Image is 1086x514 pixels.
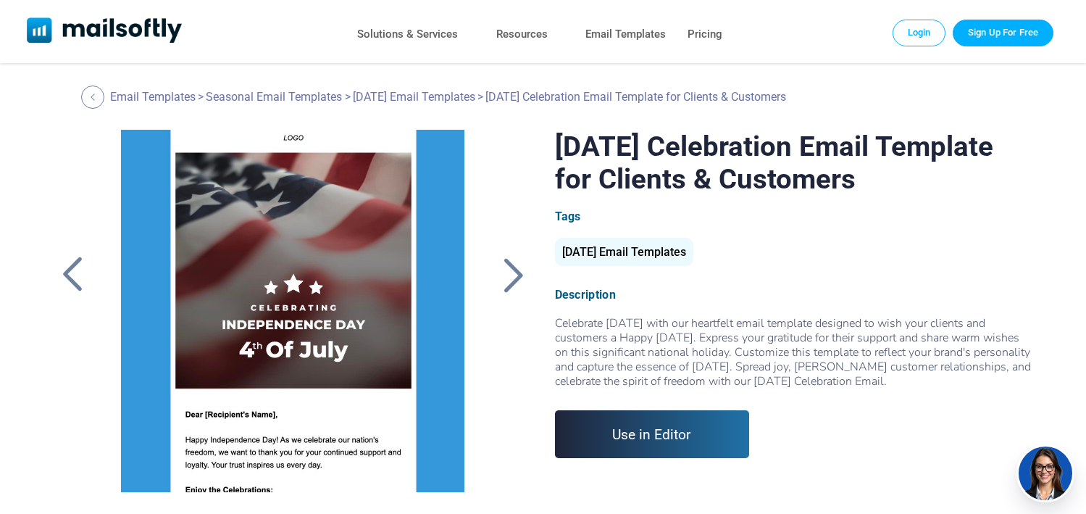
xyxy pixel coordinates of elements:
[27,17,183,46] a: Mailsoftly
[81,86,108,109] a: Back
[893,20,946,46] a: Login
[953,20,1053,46] a: Trial
[555,130,1032,195] h1: [DATE] Celebration Email Template for Clients & Customers
[54,256,91,294] a: Back
[206,90,342,104] a: Seasonal Email Templates
[585,24,666,45] a: Email Templates
[555,410,750,458] a: Use in Editor
[555,316,1032,389] div: Celebrate [DATE] with our heartfelt email template designed to wish your clients and customers a ...
[102,130,484,492] a: Independence Day Celebration Email Template for Clients & Customers
[555,251,693,257] a: [DATE] Email Templates
[357,24,458,45] a: Solutions & Services
[496,24,548,45] a: Resources
[555,238,693,266] div: [DATE] Email Templates
[110,90,196,104] a: Email Templates
[495,256,531,294] a: Back
[353,90,475,104] a: [DATE] Email Templates
[555,210,1032,223] div: Tags
[688,24,722,45] a: Pricing
[555,288,1032,302] div: Description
